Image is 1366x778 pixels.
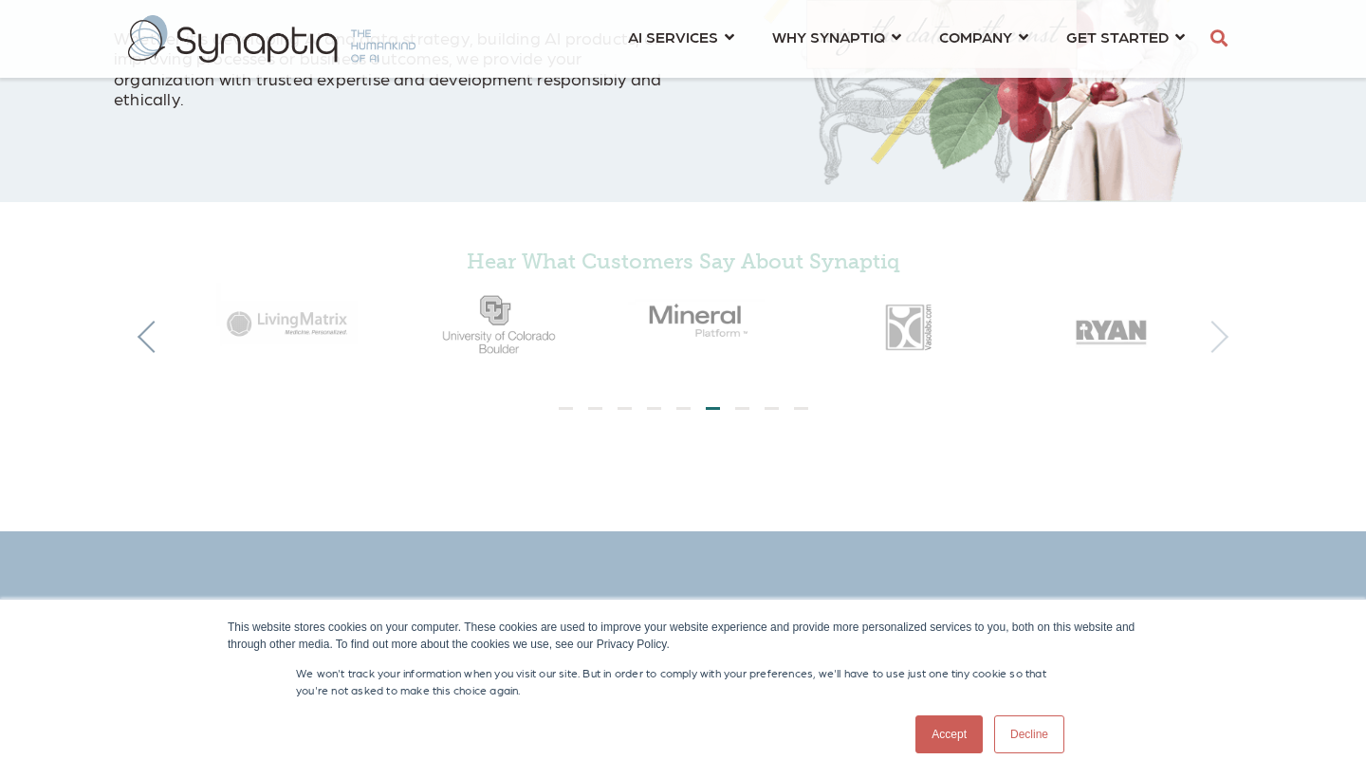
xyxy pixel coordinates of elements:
h5: Hear What Customers Say About Synaptiq [171,250,1195,274]
a: AI SERVICES [628,19,734,54]
li: Page dot 6 [706,407,720,410]
li: Page dot 5 [676,407,691,410]
span: GET STARTED [1066,24,1169,49]
li: Page dot 4 [647,407,661,410]
a: Decline [994,715,1064,753]
iframe: Embedded CTA [114,126,313,174]
img: Mineral_gray50 [599,285,803,354]
a: GET STARTED [1066,19,1185,54]
button: Previous [138,321,170,353]
nav: menu [609,5,1204,73]
img: Living Matrix [189,283,394,361]
span: AI SERVICES [628,24,718,49]
iframe: Embedded CTA [351,126,598,174]
a: Accept [915,715,983,753]
li: Page dot 7 [735,407,749,410]
a: WHY SYNAPTIQ [772,19,901,54]
li: Page dot 9 [794,407,808,410]
img: synaptiq logo-2 [128,15,415,63]
img: Vaso Labs [803,283,1008,366]
li: Page dot 3 [618,407,632,410]
iframe: Embedded CTA [569,436,797,484]
li: Page dot 8 [765,407,779,410]
button: Next [1196,321,1228,353]
span: COMPANY [939,24,1012,49]
li: Page dot 2 [588,407,602,410]
div: This website stores cookies on your computer. These cookies are used to improve your website expe... [228,619,1138,653]
p: We won't track your information when you visit our site. But in order to comply with your prefere... [296,664,1070,698]
a: COMPANY [939,19,1028,54]
img: RyanCompanies_gray50_2 [1008,283,1213,366]
img: University of Colorado Boulder [394,283,599,366]
span: WHY SYNAPTIQ [772,24,885,49]
li: Page dot 1 [559,407,573,410]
